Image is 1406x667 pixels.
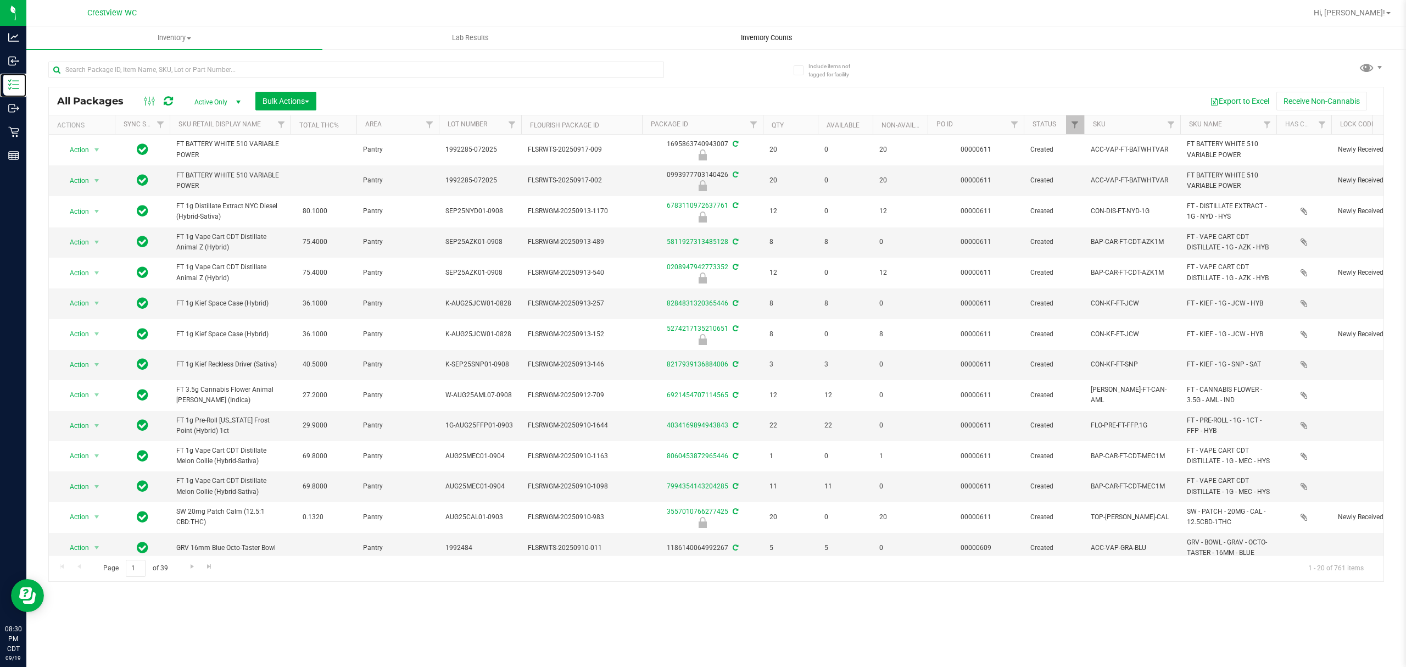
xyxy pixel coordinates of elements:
span: 75.4000 [297,234,333,250]
span: select [90,387,104,403]
span: 27.2000 [297,387,333,403]
span: 0 [824,206,866,216]
span: select [90,173,104,188]
span: In Sync [137,173,148,188]
span: 11 [769,481,811,492]
span: 12 [769,268,811,278]
span: FLSRWGM-20250910-1644 [528,420,635,431]
span: In Sync [137,387,148,403]
span: K-AUG25JCW01-0828 [445,298,515,309]
span: Action [60,418,90,433]
span: 0 [879,359,921,370]
span: SEP25NYD01-0908 [445,206,515,216]
a: Lab Results [322,26,618,49]
span: 20 [769,512,811,523]
a: Filter [503,115,521,134]
span: 11 [824,481,866,492]
span: 1G-AUG25FFP01-0903 [445,420,515,431]
span: select [90,448,104,464]
span: SEP25AZK01-0908 [445,268,515,278]
span: Action [60,357,90,373]
span: FT 1g Distillate Extract NYC Diesel (Hybrid-Sativa) [176,201,284,222]
span: In Sync [137,479,148,494]
span: Action [60,509,90,525]
span: FLSRWGM-20250910-1098 [528,481,635,492]
th: Has COA [1276,115,1331,135]
a: Flourish Package ID [530,121,599,129]
inline-svg: Retail [8,126,19,137]
div: Actions [57,121,110,129]
a: Status [1033,120,1056,128]
span: 36.1000 [297,296,333,312]
span: Inventory [26,33,322,43]
a: SKU [1093,120,1106,128]
span: select [90,326,104,342]
a: 4034169894943843 [667,421,728,429]
span: Created [1030,420,1078,431]
span: In Sync [137,509,148,525]
span: Created [1030,237,1078,247]
span: select [90,479,104,494]
a: Total THC% [299,121,339,129]
span: FT - PRE-ROLL - 1G - 1CT - FFP - HYB [1187,415,1270,436]
span: FLSRWGM-20250913-257 [528,298,635,309]
span: CON-KF-FT-SNP [1091,359,1174,370]
span: Pantry [363,298,432,309]
span: Pantry [363,420,432,431]
span: 20 [879,175,921,186]
a: PO ID [936,120,953,128]
span: FLSRWTS-20250917-009 [528,144,635,155]
a: 00000611 [961,146,991,153]
span: K-AUG25JCW01-0828 [445,329,515,340]
span: In Sync [137,540,148,555]
span: FT BATTERY WHITE 510 VARIABLE POWER [176,139,284,160]
span: Include items not tagged for facility [808,62,863,79]
span: 0 [824,451,866,462]
span: FLSRWGM-20250913-1170 [528,206,635,216]
span: FT - VAPE CART CDT DISTILLATE - 1G - MEC - HYS [1187,446,1270,466]
div: 1695863740943007 [640,139,765,160]
a: 6921454707114565 [667,391,728,399]
a: Filter [272,115,291,134]
span: 20 [769,175,811,186]
span: Created [1030,144,1078,155]
span: Sync from Compliance System [731,421,738,429]
a: Lot Number [448,120,487,128]
a: 8284831320365446 [667,299,728,307]
span: In Sync [137,265,148,280]
span: In Sync [137,326,148,342]
span: 0 [879,420,921,431]
span: 0 [824,144,866,155]
span: Action [60,296,90,311]
span: 8 [824,237,866,247]
span: BAP-CAR-FT-CDT-AZK1M [1091,268,1174,278]
span: FLSRWTS-20250917-002 [528,175,635,186]
span: CON-DIS-FT-NYD-1G [1091,206,1174,216]
span: Created [1030,390,1078,401]
span: 1 [879,451,921,462]
a: 00000611 [961,269,991,276]
a: 00000611 [961,299,991,307]
span: 12 [769,390,811,401]
span: Created [1030,298,1078,309]
span: Sync from Compliance System [731,263,738,271]
a: 8060453872965446 [667,452,728,460]
span: Pantry [363,237,432,247]
span: FT 1g Kief Reckless Driver (Sativa) [176,359,284,370]
span: FT BATTERY WHITE 510 VARIABLE POWER [1187,170,1270,191]
span: In Sync [137,296,148,311]
span: select [90,204,104,219]
span: 80.1000 [297,203,333,219]
span: TOP-[PERSON_NAME]-CAL [1091,512,1174,523]
span: Pantry [363,359,432,370]
span: SEP25AZK01-0908 [445,237,515,247]
span: 22 [769,420,811,431]
a: 8217939136884006 [667,360,728,368]
div: 0993977703140426 [640,170,765,191]
inline-svg: Outbound [8,103,19,114]
span: FLSRWGM-20250913-540 [528,268,635,278]
span: FT - KIEF - 1G - SNP - SAT [1187,359,1270,370]
span: 75.4000 [297,265,333,281]
span: BAP-CAR-FT-CDT-AZK1M [1091,237,1174,247]
button: Bulk Actions [255,92,316,110]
